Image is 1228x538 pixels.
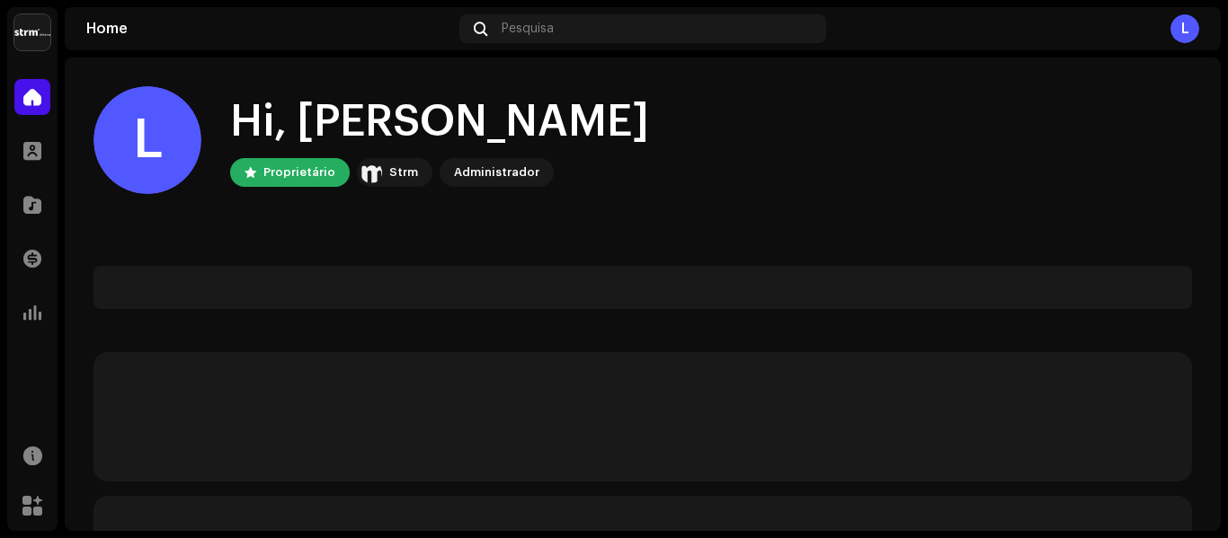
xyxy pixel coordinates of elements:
img: 408b884b-546b-4518-8448-1008f9c76b02 [360,162,382,183]
div: L [93,86,201,194]
img: 408b884b-546b-4518-8448-1008f9c76b02 [14,14,50,50]
div: Administrador [454,162,539,183]
div: Strm [389,162,418,183]
span: Pesquisa [502,22,554,36]
div: Home [86,22,452,36]
div: L [1170,14,1199,43]
div: Hi, [PERSON_NAME] [230,93,649,151]
div: Proprietário [263,162,335,183]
